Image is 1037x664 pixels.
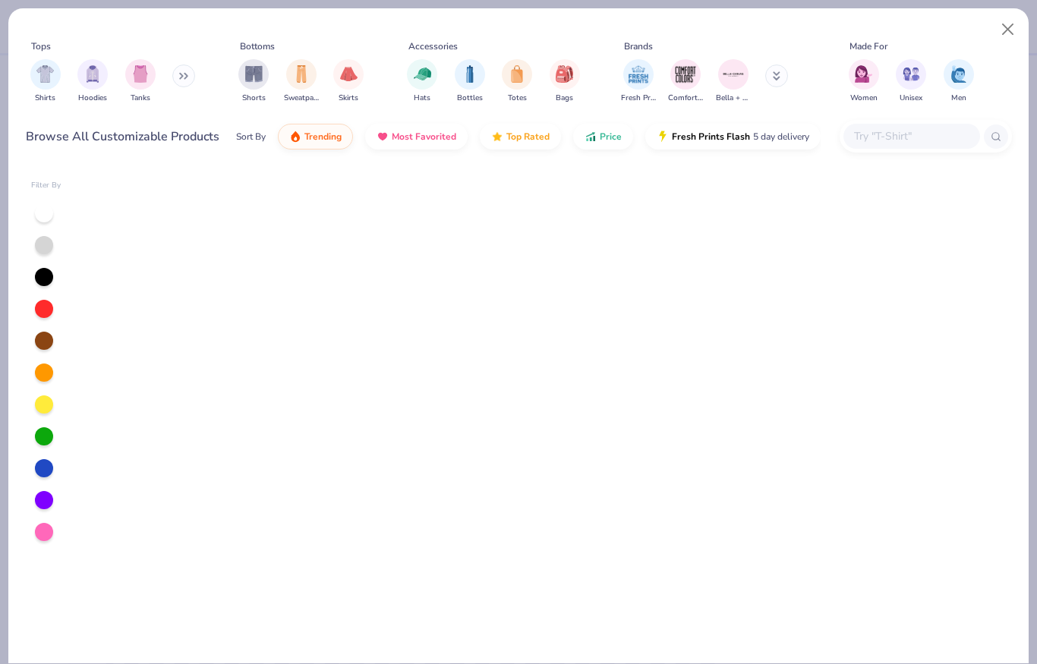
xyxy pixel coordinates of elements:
[624,39,653,53] div: Brands
[78,93,107,104] span: Hoodies
[849,59,879,104] div: filter for Women
[238,59,269,104] button: filter button
[716,93,751,104] span: Bella + Canvas
[36,65,54,83] img: Shirts Image
[944,59,974,104] div: filter for Men
[600,131,622,143] span: Price
[289,131,301,143] img: trending.gif
[31,180,61,191] div: Filter By
[125,59,156,104] div: filter for Tanks
[994,15,1023,44] button: Close
[278,124,353,149] button: Trending
[77,59,108,104] div: filter for Hoodies
[621,93,656,104] span: Fresh Prints
[716,59,751,104] button: filter button
[132,65,149,83] img: Tanks Image
[850,93,878,104] span: Women
[414,65,431,83] img: Hats Image
[284,59,319,104] div: filter for Sweatpants
[304,131,342,143] span: Trending
[849,59,879,104] button: filter button
[31,39,51,53] div: Tops
[896,59,926,104] div: filter for Unisex
[480,124,561,149] button: Top Rated
[849,39,887,53] div: Made For
[627,63,650,86] img: Fresh Prints Image
[236,130,266,143] div: Sort By
[284,93,319,104] span: Sweatpants
[853,127,969,145] input: Try "T-Shirt"
[502,59,532,104] button: filter button
[672,131,750,143] span: Fresh Prints Flash
[455,59,485,104] div: filter for Bottles
[293,65,310,83] img: Sweatpants Image
[339,93,358,104] span: Skirts
[365,124,468,149] button: Most Favorited
[716,59,751,104] div: filter for Bella + Canvas
[556,65,572,83] img: Bags Image
[951,93,966,104] span: Men
[668,59,703,104] div: filter for Comfort Colors
[502,59,532,104] div: filter for Totes
[753,128,809,146] span: 5 day delivery
[245,65,263,83] img: Shorts Image
[509,65,525,83] img: Totes Image
[550,59,580,104] button: filter button
[900,93,922,104] span: Unisex
[457,93,483,104] span: Bottles
[722,63,745,86] img: Bella + Canvas Image
[657,131,669,143] img: flash.gif
[550,59,580,104] div: filter for Bags
[333,59,364,104] div: filter for Skirts
[125,59,156,104] button: filter button
[407,59,437,104] button: filter button
[855,65,872,83] img: Women Image
[284,59,319,104] button: filter button
[30,59,61,104] button: filter button
[674,63,697,86] img: Comfort Colors Image
[621,59,656,104] div: filter for Fresh Prints
[35,93,55,104] span: Shirts
[944,59,974,104] button: filter button
[621,59,656,104] button: filter button
[896,59,926,104] button: filter button
[414,93,430,104] span: Hats
[950,65,967,83] img: Men Image
[668,59,703,104] button: filter button
[30,59,61,104] div: filter for Shirts
[392,131,456,143] span: Most Favorited
[573,124,633,149] button: Price
[77,59,108,104] button: filter button
[491,131,503,143] img: TopRated.gif
[240,39,275,53] div: Bottoms
[645,124,821,149] button: Fresh Prints Flash5 day delivery
[84,65,101,83] img: Hoodies Image
[377,131,389,143] img: most_fav.gif
[408,39,458,53] div: Accessories
[131,93,150,104] span: Tanks
[26,127,219,146] div: Browse All Customizable Products
[462,65,478,83] img: Bottles Image
[407,59,437,104] div: filter for Hats
[508,93,527,104] span: Totes
[903,65,920,83] img: Unisex Image
[455,59,485,104] button: filter button
[506,131,550,143] span: Top Rated
[556,93,573,104] span: Bags
[242,93,266,104] span: Shorts
[668,93,703,104] span: Comfort Colors
[340,65,358,83] img: Skirts Image
[238,59,269,104] div: filter for Shorts
[333,59,364,104] button: filter button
